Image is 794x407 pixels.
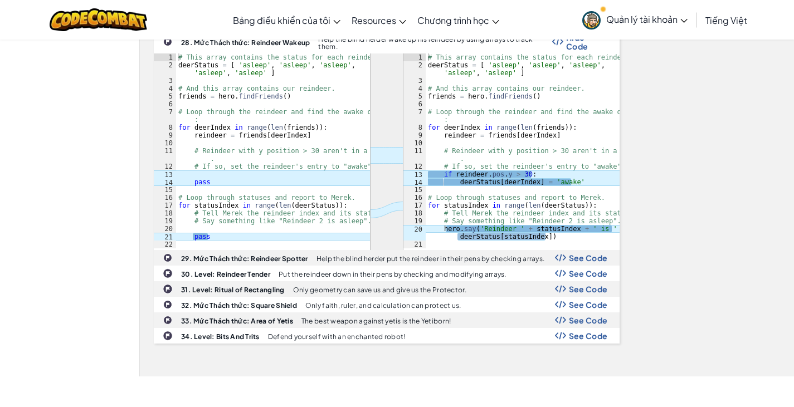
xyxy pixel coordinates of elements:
[403,163,426,170] div: 12
[163,316,172,325] img: IconChallengeLevel.svg
[403,85,426,92] div: 4
[705,14,747,26] span: Tiếng Việt
[403,194,426,202] div: 16
[555,316,566,324] img: Show Code Logo
[293,286,467,293] p: Only geometry can save us and give us the Protector.
[403,217,426,225] div: 19
[569,285,608,293] span: See Code
[233,14,330,26] span: Bảng điều khiển của tôi
[403,53,426,61] div: 1
[555,285,566,293] img: Show Code Logo
[154,30,620,250] a: 28. Mức Thách thức: Reindeer Wakeup Help the blind herder wake up his reindeer by using arrays to...
[181,301,297,310] b: 32. Mức Thách thức: Square Shield
[154,328,620,344] a: 34. Level: Bits And Trits Defend yourself with an enchanted robot! Show Code Logo See Code
[154,186,176,194] div: 15
[154,61,176,77] div: 2
[552,38,563,46] img: Show Code Logo
[555,332,566,340] img: Show Code Logo
[154,233,176,241] div: 21
[569,253,608,262] span: See Code
[318,36,552,50] p: Help the blind herder wake up his reindeer by using arrays to track them.
[181,286,285,294] b: 31. Level: Ritual of Rectangling
[700,5,753,35] a: Tiếng Việt
[569,316,608,325] span: See Code
[163,300,172,309] img: IconChallengeLevel.svg
[154,92,176,100] div: 5
[403,131,426,139] div: 9
[154,85,176,92] div: 4
[555,269,566,277] img: Show Code Logo
[606,13,688,25] span: Quản lý tài khoản
[163,37,172,46] img: IconChallengeLevel.svg
[569,331,608,340] span: See Code
[154,225,176,233] div: 20
[403,241,426,248] div: 21
[305,302,461,309] p: Only faith, ruler, and calculation can protect us.
[582,11,601,30] img: avatar
[403,92,426,100] div: 5
[154,194,176,202] div: 16
[403,124,426,131] div: 8
[154,297,620,312] a: 32. Mức Thách thức: Square Shield Only faith, ruler, and calculation can protect us. Show Code Lo...
[403,77,426,85] div: 3
[227,5,346,35] a: Bảng điều khiển của tôi
[181,254,308,263] b: 29. Mức Thách thức: Reindeer Spotter
[403,225,426,241] div: 20
[279,271,506,278] p: Put the reindeer down in their pens by checking and modifying arrays.
[403,170,426,178] div: 13
[403,108,426,124] div: 7
[403,178,426,186] div: 14
[163,284,173,294] img: IconChallengeLevel.svg
[566,33,607,51] span: Hide Code
[163,253,172,262] img: IconChallengeLevel.svg
[181,38,310,47] b: 28. Mức Thách thức: Reindeer Wakeup
[154,266,620,281] a: 30. Level: Reindeer Tender Put the reindeer down in their pens by checking and modifying arrays. ...
[163,331,173,341] img: IconChallengeLevel.svg
[154,202,176,209] div: 17
[316,255,544,262] p: Help the blind herder put the reindeer in their pens by checking arrays.
[417,14,489,26] span: Chương trình học
[555,301,566,308] img: Show Code Logo
[181,332,260,341] b: 34. Level: Bits And Trits
[154,250,620,266] a: 29. Mức Thách thức: Reindeer Spotter Help the blind herder put the reindeer in their pens by chec...
[154,163,176,170] div: 12
[154,178,176,186] div: 14
[181,270,270,278] b: 30. Level: Reindeer Tender
[403,186,426,194] div: 15
[154,108,176,124] div: 7
[154,209,176,217] div: 18
[352,14,396,26] span: Resources
[154,77,176,85] div: 3
[181,317,293,325] b: 33. Mức Thách thức: Area of Yetis
[412,5,505,35] a: Chương trình học
[163,268,173,278] img: IconChallengeLevel.svg
[154,100,176,108] div: 6
[154,241,176,248] div: 22
[569,300,608,309] span: See Code
[154,312,620,328] a: 33. Mức Thách thức: Area of Yetis The best weapon against yetis is the Yetiborn! Show Code Logo S...
[154,131,176,139] div: 9
[154,217,176,225] div: 19
[403,100,426,108] div: 6
[154,124,176,131] div: 8
[577,2,693,37] a: Quản lý tài khoản
[403,209,426,217] div: 18
[403,61,426,77] div: 2
[403,202,426,209] div: 17
[154,170,176,178] div: 13
[403,147,426,163] div: 11
[50,8,147,31] img: CodeCombat logo
[154,53,176,61] div: 1
[555,254,566,262] img: Show Code Logo
[154,281,620,297] a: 31. Level: Ritual of Rectangling Only geometry can save us and give us the Protector. Show Code L...
[569,269,608,278] span: See Code
[154,139,176,147] div: 10
[403,139,426,147] div: 10
[301,317,451,325] p: The best weapon against yetis is the Yetiborn!
[268,333,406,340] p: Defend yourself with an enchanted robot!
[346,5,412,35] a: Resources
[154,147,176,163] div: 11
